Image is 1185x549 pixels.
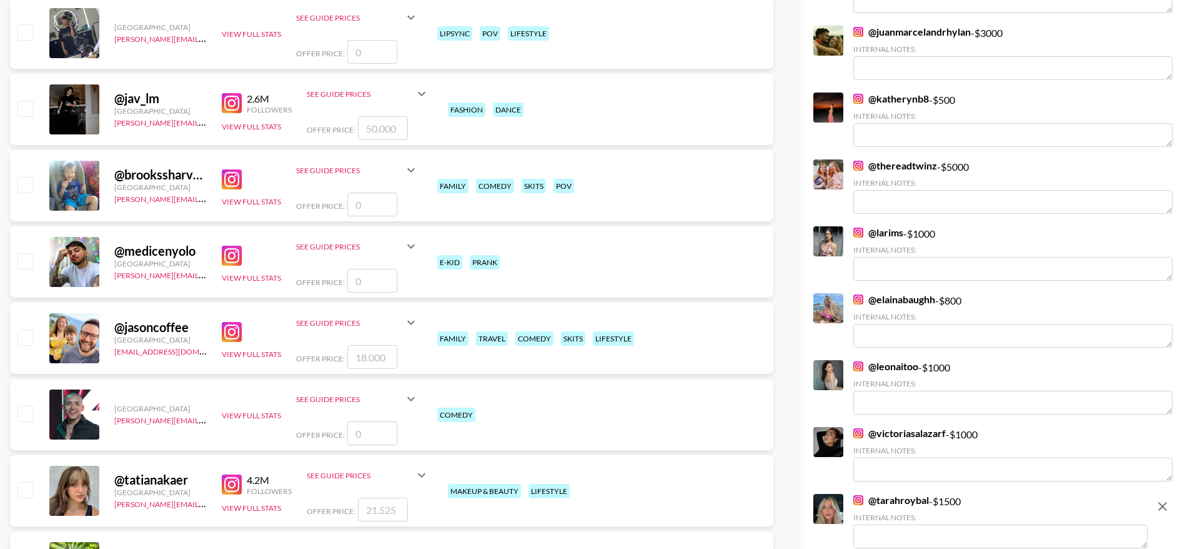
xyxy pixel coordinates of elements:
div: @ tatianakaer [114,472,207,488]
div: [GEOGRAPHIC_DATA] [114,183,207,192]
div: See Guide Prices [296,395,404,404]
img: Instagram [853,27,863,37]
a: [PERSON_NAME][EMAIL_ADDRESS][DOMAIN_NAME] [114,32,299,44]
div: [GEOGRAPHIC_DATA] [114,106,207,116]
a: [PERSON_NAME][EMAIL_ADDRESS][DOMAIN_NAME] [114,116,299,128]
div: - $ 1500 [853,494,1148,548]
a: @juanmarcelandrhylan [853,26,971,38]
div: @ medicenyolo [114,243,207,259]
input: 0 [347,40,397,64]
img: Instagram [853,428,863,438]
input: 0 [347,421,397,445]
div: skits [561,331,585,346]
a: [PERSON_NAME][EMAIL_ADDRESS][DOMAIN_NAME] [114,413,299,425]
button: View Full Stats [222,122,281,131]
button: remove [1150,494,1175,519]
div: family [437,331,469,346]
span: Offer Price: [307,506,355,516]
div: See Guide Prices [307,89,414,99]
div: - $ 1000 [853,226,1173,281]
span: Offer Price: [296,354,345,363]
button: View Full Stats [222,411,281,420]
img: Instagram [222,322,242,342]
input: 0 [347,269,397,293]
div: See Guide Prices [296,13,404,23]
img: Instagram [222,246,242,266]
div: family [437,179,469,193]
div: skits [522,179,546,193]
div: Internal Notes: [853,446,1173,455]
div: See Guide Prices [296,242,404,251]
img: Instagram [853,295,863,305]
div: comedy [437,408,475,422]
div: travel [476,331,508,346]
div: @ brookssharveyy [114,167,207,183]
button: View Full Stats [222,350,281,359]
a: @leonaitoo [853,360,918,373]
span: Offer Price: [296,278,345,287]
div: [GEOGRAPHIC_DATA] [114,488,207,497]
div: lifestyle [528,484,570,498]
div: dance [493,103,523,117]
div: e-kid [437,255,462,269]
input: 18.000 [347,345,397,369]
span: Offer Price: [296,430,345,440]
div: See Guide Prices [296,384,419,414]
div: makeup & beauty [448,484,521,498]
input: 0 [347,193,397,216]
button: View Full Stats [222,503,281,513]
button: View Full Stats [222,29,281,39]
a: @tarahroybal [853,494,929,506]
div: Internal Notes: [853,513,1148,522]
div: prank [470,255,500,269]
div: See Guide Prices [296,308,419,338]
img: Instagram [853,161,863,171]
div: comedy [515,331,553,346]
div: 2.6M [247,93,292,105]
div: Followers [247,105,292,114]
div: See Guide Prices [307,79,429,109]
div: [GEOGRAPHIC_DATA] [114,335,207,345]
div: Internal Notes: [853,178,1173,188]
div: See Guide Prices [296,155,419,185]
div: Internal Notes: [853,111,1173,121]
div: See Guide Prices [296,3,419,33]
img: Instagram [222,475,242,495]
div: lifestyle [508,26,549,41]
div: - $ 1000 [853,427,1173,481]
div: [GEOGRAPHIC_DATA] [114,404,207,413]
div: Followers [247,486,292,496]
img: Instagram [853,94,863,104]
a: [EMAIL_ADDRESS][DOMAIN_NAME] [114,345,240,356]
span: Offer Price: [296,201,345,211]
div: - $ 3000 [853,26,1173,80]
span: Offer Price: [307,125,355,134]
a: @larims [853,226,903,239]
button: View Full Stats [222,197,281,206]
div: 4.2M [247,474,292,486]
div: pov [480,26,500,41]
div: Internal Notes: [853,245,1173,254]
div: - $ 1000 [853,360,1173,415]
input: 21.525 [358,498,408,521]
div: See Guide Prices [307,471,414,480]
a: @katherynb8 [853,93,929,105]
a: [PERSON_NAME][EMAIL_ADDRESS][DOMAIN_NAME] [114,268,299,280]
img: Instagram [853,495,863,505]
div: Internal Notes: [853,44,1173,54]
button: View Full Stats [222,273,281,283]
div: @ jav_lm [114,91,207,106]
div: fashion [448,103,485,117]
img: Instagram [222,93,242,113]
img: Instagram [853,228,863,238]
a: [PERSON_NAME][EMAIL_ADDRESS][DOMAIN_NAME] [114,192,299,204]
a: @elainabaughh [853,293,935,306]
div: pov [553,179,574,193]
div: Internal Notes: [853,379,1173,388]
a: @victoriasalazarf [853,427,946,440]
a: [PERSON_NAME][EMAIL_ADDRESS][DOMAIN_NAME] [114,497,299,509]
img: Instagram [222,169,242,189]
div: See Guide Prices [296,231,419,261]
div: - $ 500 [853,93,1173,147]
input: 50.000 [358,116,408,140]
